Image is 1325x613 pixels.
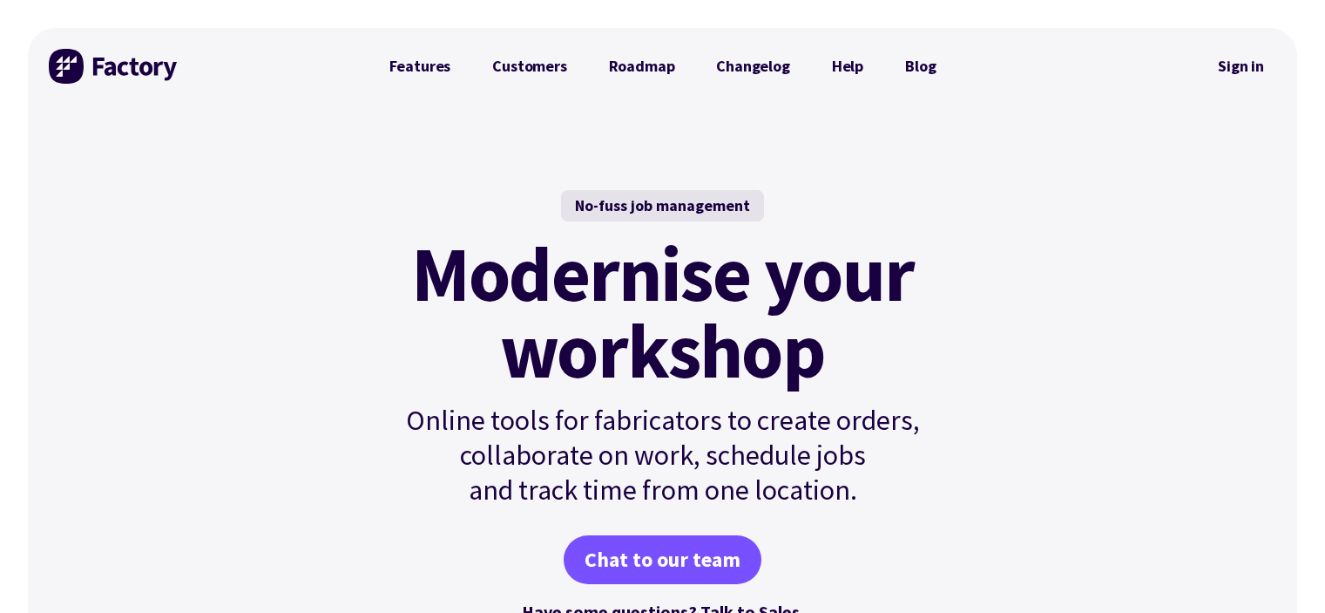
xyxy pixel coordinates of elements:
a: Roadmap [588,49,696,84]
nav: Primary Navigation [368,49,957,84]
p: Online tools for fabricators to create orders, collaborate on work, schedule jobs and track time ... [368,403,957,507]
a: Customers [471,49,587,84]
a: Sign in [1206,46,1276,86]
mark: Modernise your workshop [411,235,914,389]
img: Factory [49,49,179,84]
a: Blog [884,49,957,84]
a: Help [811,49,884,84]
a: Chat to our team [564,535,761,584]
div: No-fuss job management [561,190,764,221]
nav: Secondary Navigation [1206,46,1276,86]
a: Changelog [695,49,810,84]
a: Features [368,49,472,84]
